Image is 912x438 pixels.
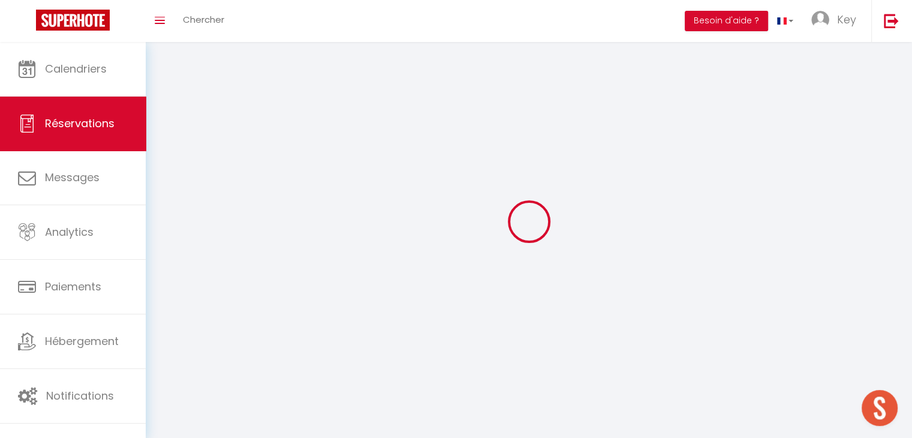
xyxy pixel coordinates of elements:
[45,116,115,131] span: Réservations
[45,224,94,239] span: Analytics
[45,334,119,349] span: Hébergement
[862,390,898,426] div: Open chat
[45,279,101,294] span: Paiements
[36,10,110,31] img: Super Booking
[884,13,899,28] img: logout
[811,11,829,29] img: ...
[685,11,768,31] button: Besoin d'aide ?
[45,170,100,185] span: Messages
[46,388,114,403] span: Notifications
[45,61,107,76] span: Calendriers
[183,13,224,26] span: Chercher
[837,12,856,27] span: Key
